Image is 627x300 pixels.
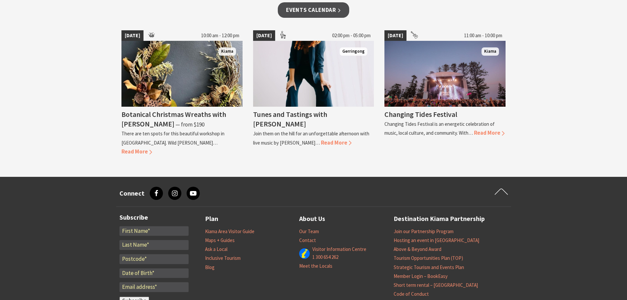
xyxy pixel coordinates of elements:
[482,47,499,56] span: Kiama
[278,2,349,18] a: Events Calendar
[205,213,218,224] a: Plan
[384,41,506,107] img: Changing Tides Main Stage
[299,213,325,224] a: About Us
[253,30,275,41] span: [DATE]
[121,130,224,146] p: There are ten spots for this beautiful workshop in [GEOGRAPHIC_DATA]. Wild [PERSON_NAME]…
[121,30,144,41] span: [DATE]
[205,255,241,261] a: Inclusive Tourism
[329,30,374,41] span: 02:00 pm - 05:00 pm
[121,110,226,128] h4: Botanical Christmas Wreaths with [PERSON_NAME]
[205,237,235,244] a: Maps + Guides
[299,228,319,235] a: Our Team
[312,254,338,260] a: 1 300 654 262
[340,47,367,56] span: Gerringong
[394,213,485,224] a: Destination Kiama Partnership
[119,282,189,292] input: Email address*
[299,263,332,269] a: Meet the Locals
[384,30,506,156] a: [DATE] 11:00 am - 10:00 pm Changing Tides Main Stage Kiama Changing Tides Festival Changing Tides...
[119,189,144,197] h3: Connect
[384,30,406,41] span: [DATE]
[119,240,189,250] input: Last Name*
[121,148,152,155] span: Read More
[384,110,457,119] h4: Changing Tides Festival
[394,228,454,235] a: Join our Partnership Program
[474,129,505,136] span: Read More
[394,273,448,280] a: Member Login – BookEasy
[461,30,506,41] span: 11:00 am - 10:00 pm
[253,41,374,107] img: Kay Proudlove
[121,30,243,156] a: [DATE] 10:00 am - 12:00 pm Botanical Wreath Kiama Botanical Christmas Wreaths with [PERSON_NAME] ...
[205,246,227,253] a: Ask a Local
[394,255,463,261] a: Tourism Opportunities Plan (TOP)
[394,246,441,253] a: Above & Beyond Award
[394,237,479,244] a: Hosting an event in [GEOGRAPHIC_DATA]
[321,139,352,146] span: Read More
[119,254,189,264] input: Postcode*
[219,47,236,56] span: Kiama
[253,30,374,156] a: [DATE] 02:00 pm - 05:00 pm Kay Proudlove Gerringong Tunes and Tastings with [PERSON_NAME] Join th...
[253,110,327,128] h4: Tunes and Tastings with [PERSON_NAME]
[253,130,369,146] p: Join them on the hill for an unforgettable afternoon with live music by [PERSON_NAME]…
[384,121,495,136] p: Changing Tides Festival is an energetic celebration of music, local culture, and community. With…
[394,264,464,271] a: Strategic Tourism and Events Plan
[299,237,316,244] a: Contact
[121,41,243,107] img: Botanical Wreath
[119,268,189,278] input: Date of Birth*
[198,30,243,41] span: 10:00 am - 12:00 pm
[312,246,366,253] a: Visitor Information Centre
[205,228,254,235] a: Kiama Area Visitor Guide
[119,213,189,221] h3: Subscribe
[119,226,189,236] input: First Name*
[175,121,204,128] span: ⁠— from $190
[205,264,215,271] a: Blog
[394,282,478,297] a: Short term rental – [GEOGRAPHIC_DATA] Code of Conduct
